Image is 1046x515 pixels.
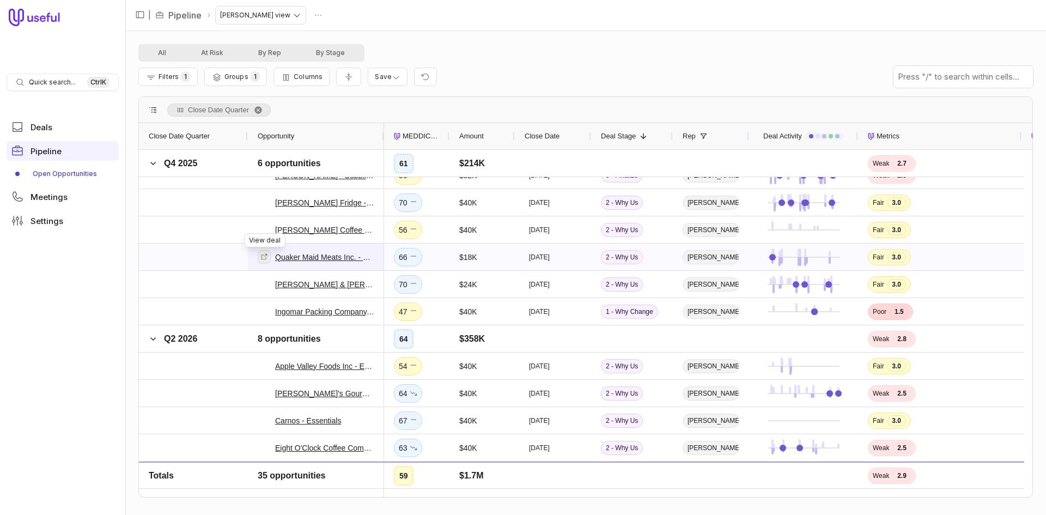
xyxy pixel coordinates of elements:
span: Meetings [31,193,68,201]
span: Rep [683,130,696,143]
span: Pipeline [31,147,62,155]
div: 70 [399,278,417,291]
button: At Risk [184,46,241,59]
a: Green Fox Companies - Essential + Supplier [275,469,374,482]
span: Deal Activity [763,130,802,143]
span: No change [410,469,417,482]
a: [PERSON_NAME] Coffee Roasters - Essentials [275,223,374,237]
span: [PERSON_NAME] [683,277,739,292]
button: Reset view [414,68,437,87]
div: $40K [459,414,477,427]
span: 1 [181,71,190,82]
span: Fair [873,198,884,207]
span: [PERSON_NAME] [683,441,739,455]
span: 3.0 [887,225,906,235]
span: 3.0 [887,415,906,426]
span: Columns [294,72,323,81]
span: 2 - Why Us [601,359,643,373]
span: Fair [873,253,884,262]
span: 2.5 [892,443,911,453]
div: 64 [399,332,408,346]
div: $24K [459,278,477,291]
span: [PERSON_NAME] [683,468,739,482]
span: Opportunity [258,130,294,143]
span: Close Date [525,130,560,143]
button: All [141,46,184,59]
time: [DATE] [529,198,550,207]
a: Meetings [7,187,119,207]
a: Pipeline [168,9,202,22]
div: 47 [399,305,417,318]
div: $40K [459,441,477,455]
div: $358K [459,332,485,346]
a: Eight O'Clock Coffee Company - Essentials [275,441,374,455]
div: MEDDICC Score [394,123,440,149]
a: Apple Valley Foods Inc - Essentials x 1 locations [275,360,374,373]
div: $18K [459,251,477,264]
span: Weak [873,444,889,452]
span: No change [410,196,417,209]
a: Pipeline [7,141,119,161]
a: Open Opportunities [7,165,119,183]
span: 2 - Why Us [601,223,643,237]
span: Filters [159,72,179,81]
div: 63 [399,441,417,455]
span: Close Date Quarter [149,130,210,143]
span: [PERSON_NAME] [683,359,739,373]
a: [PERSON_NAME] & [PERSON_NAME] - Supplier Only [275,278,374,291]
div: 54 [399,360,417,373]
span: [PERSON_NAME] [683,414,739,428]
div: 64 [399,387,417,400]
span: 2 - Why Us [601,441,643,455]
span: 2.5 [892,470,911,481]
a: [PERSON_NAME]'s Gourmet Indian Food - Essential [275,387,374,400]
span: No change [410,223,417,237]
div: $40K [459,360,477,373]
span: 3.0 [887,361,906,372]
span: Q4 2025 [164,159,197,168]
span: Fair [873,280,884,289]
span: | [148,9,151,22]
time: [DATE] [529,362,550,371]
span: 1 [251,71,260,82]
div: $35K [459,469,477,482]
span: No change [410,360,417,373]
div: $40K [459,387,477,400]
a: Carnos - Essentials [275,414,341,427]
button: Columns [273,68,330,86]
button: Actions [310,7,326,23]
time: [DATE] [529,226,550,234]
a: [PERSON_NAME] Fridge - Essentials + Supplier [275,196,374,209]
span: 2 - Why Us [601,277,643,292]
span: Close Date Quarter. Press ENTER to sort. Press DELETE to remove [167,104,271,117]
span: Poor [873,307,886,316]
div: $40K [459,223,477,237]
div: 6 opportunities [258,157,321,170]
div: 66 [399,251,417,264]
time: [DATE] [529,280,550,289]
a: Settings [7,211,119,231]
span: 2.5 [892,388,911,399]
span: No change [410,251,417,264]
span: Amount [459,130,484,143]
time: [DATE] [529,416,550,425]
a: Quaker Maid Meats Inc. - Supplier [275,251,374,264]
time: [DATE] [529,444,550,452]
button: By Stage [299,46,362,59]
span: Deal Stage [601,130,636,143]
a: Ingomar Packing Company, LLC - New Deal [275,305,374,318]
input: Press "/" to search within cells... [893,66,1033,88]
button: By Rep [241,46,299,59]
div: $40K [459,196,477,209]
span: Settings [31,217,63,225]
span: [PERSON_NAME] [683,386,739,401]
span: 3.0 [887,197,906,208]
time: [DATE] [529,471,550,480]
div: 67 [399,414,417,427]
div: 70 [399,196,417,209]
a: Deals [7,117,119,137]
div: $214K [459,157,485,170]
span: Fair [873,362,884,371]
span: No change [410,305,417,318]
span: 2.8 [892,334,911,344]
